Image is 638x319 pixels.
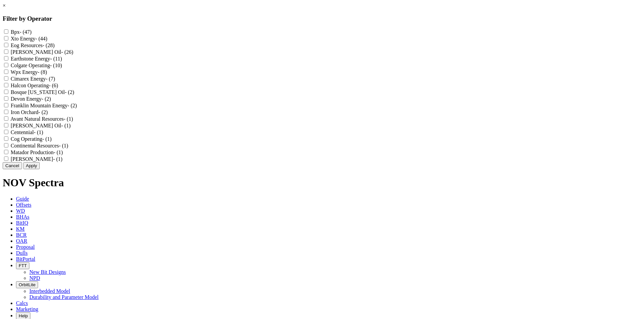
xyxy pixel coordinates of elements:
span: - (1) [64,116,73,122]
span: - (47) [20,29,32,35]
label: [PERSON_NAME] Oil [11,123,71,128]
span: - (1) [61,123,71,128]
span: Proposal [16,244,35,250]
span: - (7) [46,76,55,82]
a: × [3,3,6,8]
span: Calcs [16,300,28,306]
label: Earthstone Energy [11,56,62,62]
label: Colgate Operating [11,63,62,68]
button: Apply [23,162,40,169]
label: Franklin Mountain Energy [11,103,77,108]
label: Continental Resources [11,143,68,148]
span: - (2) [42,96,51,102]
span: BitPortal [16,256,35,262]
label: Centennial [11,129,43,135]
label: Matador Production [11,149,63,155]
span: - (6) [49,83,58,88]
h1: NOV Spectra [3,177,635,189]
a: Durability and Parameter Model [29,294,99,300]
span: - (44) [35,36,47,41]
a: New Bit Designs [29,269,66,275]
span: - (28) [43,42,55,48]
span: OrbitLite [19,282,35,287]
label: Cog Operating [11,136,52,142]
label: Iron Orchard [11,109,48,115]
label: Devon Energy [11,96,51,102]
label: Xto Energy [11,36,47,41]
label: [PERSON_NAME] Oil [11,49,73,55]
span: - (26) [61,49,73,55]
span: - (10) [50,63,62,68]
span: BCR [16,232,27,238]
label: Bpx [11,29,32,35]
span: - (2) [38,109,48,115]
span: BitIQ [16,220,28,226]
label: [PERSON_NAME] [11,156,62,162]
span: Guide [16,196,29,202]
a: NPD [29,275,40,281]
span: KM [16,226,25,232]
span: - (2) [67,103,77,108]
span: FTT [19,263,27,268]
span: - (1) [53,156,62,162]
h3: Filter by Operator [3,15,635,22]
span: - (11) [50,56,62,62]
span: - (8) [38,69,47,75]
label: Wpx Energy [11,69,47,75]
span: - (1) [53,149,63,155]
label: Cimarex Energy [11,76,55,82]
button: Cancel [3,162,22,169]
span: - (1) [42,136,52,142]
label: Eog Resources [11,42,55,48]
span: OAR [16,238,27,244]
a: Interbedded Model [29,288,70,294]
span: BHAs [16,214,29,220]
span: Help [19,313,28,318]
span: Offsets [16,202,31,208]
label: Halcon Operating [11,83,58,88]
span: Marketing [16,306,38,312]
span: - (1) [34,129,43,135]
label: Avant Natural Resources [10,116,73,122]
span: Dulls [16,250,28,256]
span: - (2) [65,89,74,95]
span: WD [16,208,25,214]
label: Bosque [US_STATE] Oil [11,89,74,95]
span: - (1) [59,143,68,148]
